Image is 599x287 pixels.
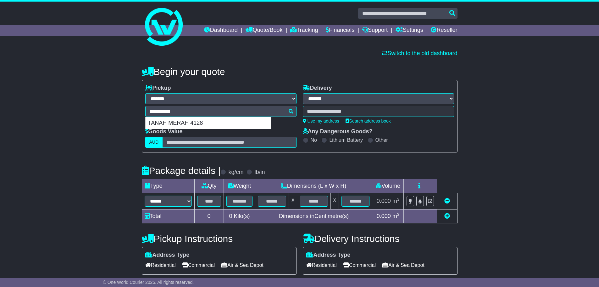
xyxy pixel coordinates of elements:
span: 0.000 [377,198,391,204]
label: AUD [145,137,163,148]
span: 0.000 [377,213,391,219]
a: Support [362,25,388,36]
td: Kilo(s) [224,210,255,223]
td: Type [142,179,194,193]
td: Weight [224,179,255,193]
typeahead: Please provide city [145,106,297,117]
sup: 3 [397,197,400,202]
h4: Delivery Instructions [303,233,458,244]
h4: Pickup Instructions [142,233,297,244]
a: Remove this item [444,198,450,204]
h4: Begin your quote [142,66,458,77]
a: Add new item [444,213,450,219]
label: Goods Value [145,128,183,135]
a: Quote/Book [245,25,282,36]
label: Any Dangerous Goods? [303,128,373,135]
div: TANAH MERAH 4128 [146,117,271,129]
td: Volume [372,179,404,193]
span: Residential [306,260,337,270]
a: Use my address [303,118,339,123]
a: Reseller [431,25,457,36]
span: © One World Courier 2025. All rights reserved. [103,280,194,285]
label: Lithium Battery [329,137,363,143]
a: Tracking [290,25,318,36]
td: 0 [194,210,224,223]
span: Commercial [182,260,215,270]
label: kg/cm [228,169,243,176]
label: No [311,137,317,143]
span: Air & Sea Depot [221,260,263,270]
label: Address Type [306,252,351,259]
label: lb/in [254,169,265,176]
a: Financials [326,25,354,36]
a: Switch to the old dashboard [382,50,457,56]
td: Total [142,210,194,223]
span: 0 [229,213,232,219]
a: Dashboard [204,25,238,36]
span: m [392,198,400,204]
td: x [289,193,297,210]
h4: Package details | [142,165,221,176]
label: Other [375,137,388,143]
label: Address Type [145,252,190,259]
td: Qty [194,179,224,193]
span: Commercial [343,260,376,270]
span: Air & Sea Depot [382,260,424,270]
a: Search address book [346,118,391,123]
span: m [392,213,400,219]
a: Settings [396,25,423,36]
label: Delivery [303,85,332,92]
td: Dimensions in Centimetre(s) [255,210,372,223]
span: Residential [145,260,176,270]
td: x [330,193,339,210]
td: Dimensions (L x W x H) [255,179,372,193]
label: Pickup [145,85,171,92]
sup: 3 [397,212,400,217]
